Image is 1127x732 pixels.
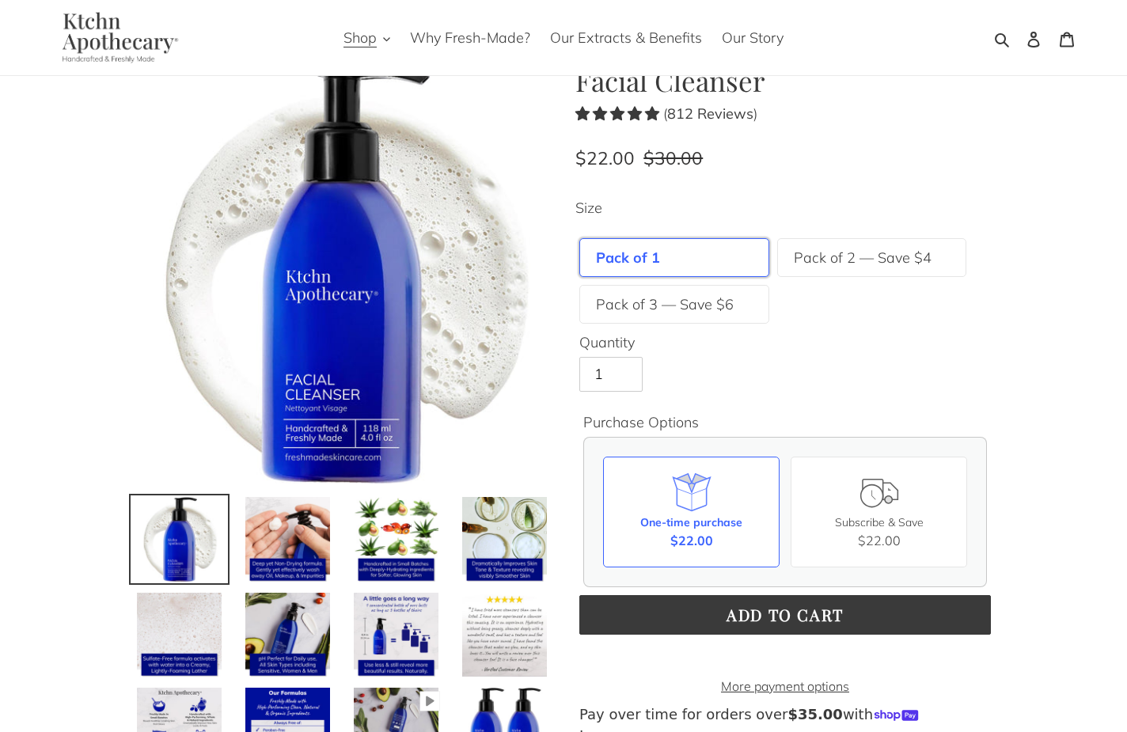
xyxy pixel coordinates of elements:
label: Quantity [579,332,991,353]
span: Add to cart [727,604,844,625]
img: Load image into Gallery viewer, Facial Cleanser [352,495,440,583]
span: ( ) [663,104,757,123]
label: Pack of 2 — Save $4 [794,247,932,268]
img: Load image into Gallery viewer, Facial Cleanser [352,591,440,679]
span: $22.00 [858,533,901,548]
img: Load image into Gallery viewer, Facial Cleanser [461,591,548,679]
span: $22.00 [670,531,713,550]
a: Our Story [714,25,791,51]
h1: Facial Cleanser [575,64,995,97]
span: Our Extracts & Benefits [550,28,702,47]
div: One-time purchase [640,514,742,531]
img: Load image into Gallery viewer, Facial Cleanser [244,495,332,583]
span: Subscribe & Save [835,515,924,529]
button: Add to cart [579,595,991,635]
s: $30.00 [643,146,703,169]
a: Why Fresh-Made? [402,25,538,51]
img: Load image into Gallery viewer, Facial Cleanser [244,591,332,679]
img: Load image into Gallery viewer, Facial Cleanser [135,591,223,679]
span: $22.00 [575,146,635,169]
button: Shop [336,25,398,51]
label: Pack of 1 [596,247,660,268]
a: Our Extracts & Benefits [542,25,710,51]
img: Load image into Gallery viewer, Facial Cleanser [135,495,223,583]
span: Why Fresh-Made? [410,28,530,47]
legend: Purchase Options [583,412,699,433]
b: 812 Reviews [667,104,753,123]
img: Ktchn Apothecary [44,12,190,63]
span: Shop [343,28,377,47]
label: Pack of 3 — Save $6 [596,294,734,315]
span: 4.77 stars [575,104,663,123]
img: Facial Cleanser [132,64,552,484]
a: More payment options [579,677,991,696]
img: Load image into Gallery viewer, Facial Cleanser [461,495,548,583]
span: Our Story [722,28,784,47]
label: Size [575,197,995,218]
